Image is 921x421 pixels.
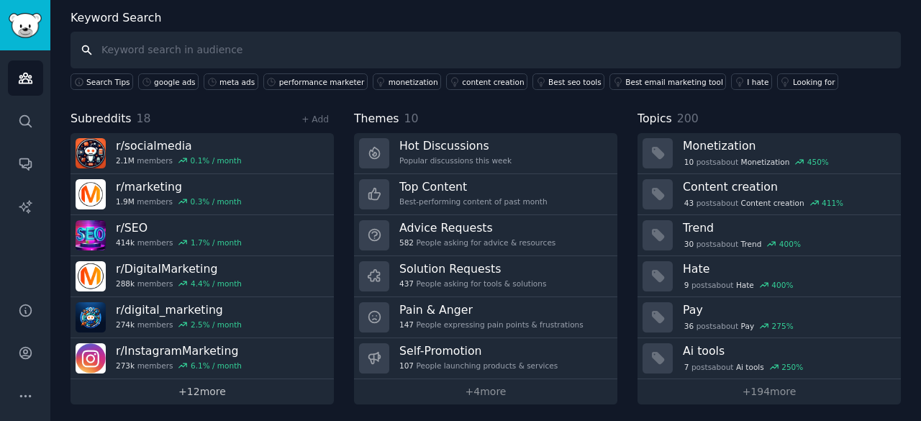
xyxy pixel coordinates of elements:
[116,155,135,166] span: 2.1M
[9,13,42,38] img: GummySearch logo
[684,157,694,167] span: 10
[399,237,555,248] div: People asking for advice & resources
[399,196,548,207] div: Best-performing content of past month
[116,279,135,289] span: 288k
[609,73,726,90] a: Best email marketing tool
[204,73,258,90] a: meta ads
[71,379,334,404] a: +12more
[683,261,891,276] h3: Hate
[116,361,135,371] span: 273k
[747,77,768,87] div: I hate
[191,155,242,166] div: 0.1 % / month
[399,155,512,166] div: Popular discussions this week
[301,114,329,125] a: + Add
[684,280,689,290] span: 9
[191,196,242,207] div: 0.3 % / month
[71,215,334,256] a: r/SEO414kmembers1.7% / month
[446,73,527,90] a: content creation
[683,361,804,374] div: post s about
[741,198,804,208] span: Content creation
[638,110,672,128] span: Topics
[116,220,242,235] h3: r/ SEO
[71,256,334,297] a: r/DigitalMarketing288kmembers4.4% / month
[684,198,694,208] span: 43
[399,138,512,153] h3: Hot Discussions
[399,361,414,371] span: 107
[683,179,891,194] h3: Content creation
[354,110,399,128] span: Themes
[741,157,790,167] span: Monetization
[532,73,604,90] a: Best seo tools
[191,279,242,289] div: 4.4 % / month
[772,321,794,331] div: 275 %
[86,77,130,87] span: Search Tips
[116,302,242,317] h3: r/ digital_marketing
[399,320,414,330] span: 147
[462,77,524,87] div: content creation
[399,320,584,330] div: People expressing pain points & frustrations
[683,196,845,209] div: post s about
[683,302,891,317] h3: Pay
[138,73,199,90] a: google ads
[71,297,334,338] a: r/digital_marketing274kmembers2.5% / month
[354,379,617,404] a: +4more
[191,237,242,248] div: 1.7 % / month
[638,174,901,215] a: Content creation43postsaboutContent creation411%
[116,320,135,330] span: 274k
[76,220,106,250] img: SEO
[684,321,694,331] span: 36
[779,239,801,249] div: 400 %
[116,237,135,248] span: 414k
[137,112,151,125] span: 18
[399,279,414,289] span: 437
[638,379,901,404] a: +194more
[731,73,772,90] a: I hate
[771,280,793,290] div: 400 %
[683,155,830,168] div: post s about
[399,179,548,194] h3: Top Content
[116,261,242,276] h3: r/ DigitalMarketing
[807,157,829,167] div: 450 %
[736,362,764,372] span: Ai tools
[191,361,242,371] div: 6.1 % / month
[76,302,106,332] img: digital_marketing
[399,361,558,371] div: People launching products & services
[638,297,901,338] a: Pay36postsaboutPay275%
[793,77,835,87] div: Looking for
[116,155,242,166] div: members
[625,77,723,87] div: Best email marketing tool
[777,73,838,90] a: Looking for
[354,297,617,338] a: Pain & Anger147People expressing pain points & frustrations
[219,77,255,87] div: meta ads
[736,280,754,290] span: Hate
[781,362,803,372] div: 250 %
[116,279,242,289] div: members
[116,343,242,358] h3: r/ InstagramMarketing
[683,220,891,235] h3: Trend
[683,138,891,153] h3: Monetization
[71,73,133,90] button: Search Tips
[191,320,242,330] div: 2.5 % / month
[116,320,242,330] div: members
[741,321,755,331] span: Pay
[76,261,106,291] img: DigitalMarketing
[71,338,334,379] a: r/InstagramMarketing273kmembers6.1% / month
[354,215,617,256] a: Advice Requests582People asking for advice & resources
[638,215,901,256] a: Trend30postsaboutTrend400%
[399,302,584,317] h3: Pain & Anger
[683,343,891,358] h3: Ai tools
[71,11,161,24] label: Keyword Search
[548,77,602,87] div: Best seo tools
[684,239,694,249] span: 30
[399,343,558,358] h3: Self-Promotion
[71,133,334,174] a: r/socialmedia2.1Mmembers0.1% / month
[638,338,901,379] a: Ai tools7postsaboutAi tools250%
[683,320,794,332] div: post s about
[71,174,334,215] a: r/marketing1.9Mmembers0.3% / month
[683,237,802,250] div: post s about
[154,77,195,87] div: google ads
[822,198,843,208] div: 411 %
[263,73,368,90] a: performance marketer
[116,179,242,194] h3: r/ marketing
[684,362,689,372] span: 7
